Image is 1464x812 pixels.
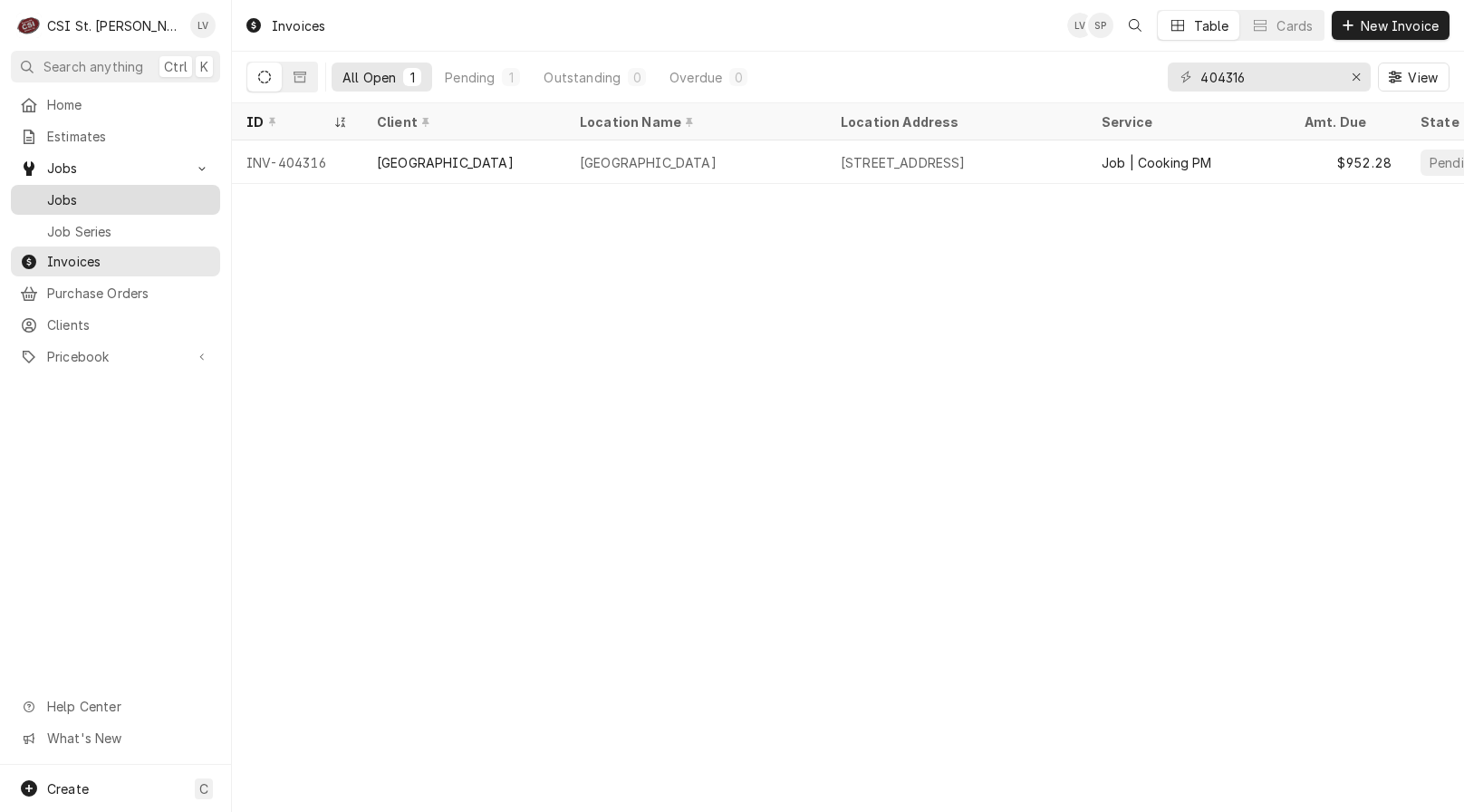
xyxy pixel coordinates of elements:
[377,112,547,131] div: Client
[164,57,188,76] span: Ctrl
[1102,112,1272,131] div: Service
[11,246,220,276] a: Invoices
[47,16,180,35] div: CSI St. [PERSON_NAME]
[631,68,642,87] div: 0
[11,121,220,151] a: Estimates
[199,779,208,798] span: C
[47,190,211,209] span: Jobs
[47,347,184,366] span: Pricebook
[342,68,396,87] div: All Open
[407,68,418,87] div: 1
[1378,63,1450,92] button: View
[11,278,220,308] a: Purchase Orders
[47,252,211,271] span: Invoices
[1194,16,1229,35] div: Table
[445,68,495,87] div: Pending
[1067,13,1093,38] div: LV
[733,68,744,87] div: 0
[11,90,220,120] a: Home
[1088,13,1113,38] div: Shelley Politte's Avatar
[580,153,717,172] div: [GEOGRAPHIC_DATA]
[11,217,220,246] a: Job Series
[47,781,89,797] span: Create
[841,112,1069,131] div: Location Address
[47,697,209,716] span: Help Center
[47,729,209,748] span: What's New
[47,315,211,334] span: Clients
[232,140,362,184] div: INV-404316
[1088,13,1113,38] div: SP
[669,68,722,87] div: Overdue
[1102,153,1212,172] div: Job | Cooking PM
[11,310,220,340] a: Clients
[47,222,211,241] span: Job Series
[11,51,220,82] button: Search anythingCtrlK
[1342,63,1371,92] button: Erase input
[1404,68,1441,87] span: View
[377,153,514,172] div: [GEOGRAPHIC_DATA]
[1200,63,1336,92] input: Keyword search
[1332,11,1450,40] button: New Invoice
[841,153,966,172] div: [STREET_ADDRESS]
[246,112,330,131] div: ID
[580,112,808,131] div: Location Name
[1121,11,1150,40] button: Open search
[11,723,220,753] a: Go to What's New
[43,57,143,76] span: Search anything
[11,691,220,721] a: Go to Help Center
[16,13,42,38] div: C
[47,127,211,146] span: Estimates
[47,95,211,114] span: Home
[544,68,621,87] div: Outstanding
[1067,13,1093,38] div: Lisa Vestal's Avatar
[1305,112,1388,131] div: Amt. Due
[11,153,220,183] a: Go to Jobs
[200,57,208,76] span: K
[47,159,184,178] span: Jobs
[47,284,211,303] span: Purchase Orders
[1357,16,1442,35] span: New Invoice
[190,13,216,38] div: LV
[190,13,216,38] div: Lisa Vestal's Avatar
[16,13,42,38] div: CSI St. Louis's Avatar
[1276,16,1313,35] div: Cards
[506,68,516,87] div: 1
[11,185,220,215] a: Jobs
[1290,140,1406,184] div: $952.28
[11,342,220,372] a: Go to Pricebook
